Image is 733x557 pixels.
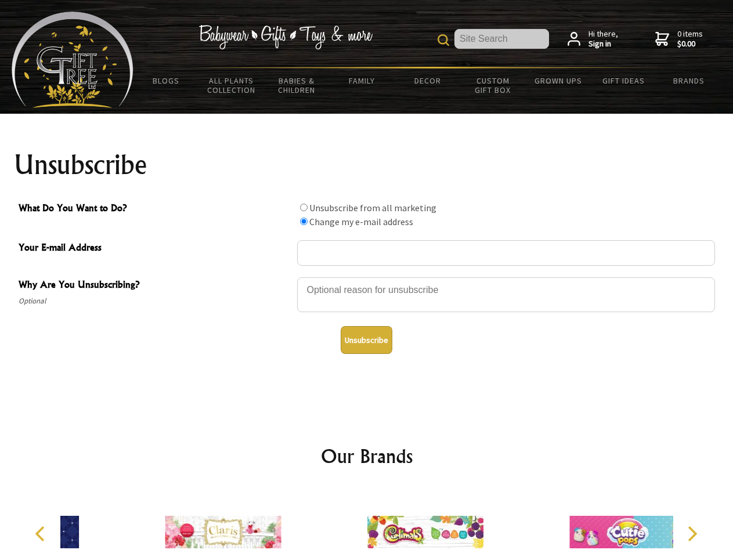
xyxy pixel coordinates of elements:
span: 0 items [677,28,703,49]
input: What Do You Want to Do? [300,218,308,225]
a: Babies & Children [264,68,330,102]
img: product search [438,34,449,46]
a: Hi there,Sign in [568,29,618,49]
h1: Unsubscribe [14,151,720,179]
label: Change my e-mail address [309,216,413,227]
span: What Do You Want to Do? [19,201,291,218]
a: 0 items$0.00 [655,29,703,49]
span: Your E-mail Address [19,240,291,257]
textarea: Why Are You Unsubscribing? [297,277,715,312]
strong: $0.00 [677,39,703,49]
a: Grown Ups [525,68,591,93]
a: Decor [395,68,460,93]
button: Next [679,521,705,547]
a: Brands [656,68,722,93]
a: Custom Gift Box [460,68,526,102]
img: Babywear - Gifts - Toys & more [198,25,373,49]
input: Your E-mail Address [297,240,715,266]
a: BLOGS [133,68,199,93]
input: What Do You Want to Do? [300,204,308,211]
label: Unsubscribe from all marketing [309,202,436,214]
button: Unsubscribe [341,326,392,354]
img: Babyware - Gifts - Toys and more... [12,12,133,108]
span: Hi there, [588,29,618,49]
span: Optional [19,294,291,308]
strong: Sign in [588,39,618,49]
button: Previous [29,521,55,547]
span: Why Are You Unsubscribing? [19,277,291,294]
input: Site Search [454,29,549,49]
h2: Our Brands [23,442,710,470]
a: Family [330,68,395,93]
a: All Plants Collection [199,68,265,102]
a: Gift Ideas [591,68,656,93]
